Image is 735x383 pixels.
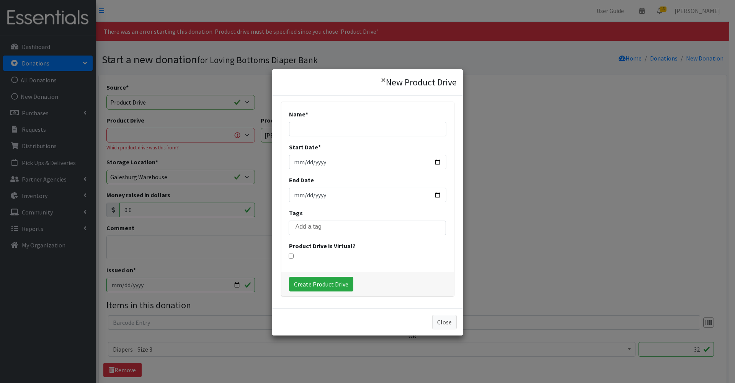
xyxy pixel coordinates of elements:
[289,277,353,291] input: Create Product Drive
[289,142,321,152] label: Start Date
[289,110,308,119] label: Name
[305,110,308,118] abbr: required
[318,143,321,151] abbr: required
[289,241,356,250] label: Product Drive is Virtual?
[289,175,314,185] label: End Date
[386,75,457,89] h4: New Product Drive
[432,315,457,329] button: Close
[289,208,303,218] label: Tags
[296,223,450,230] input: Add a tag
[375,69,392,91] button: ×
